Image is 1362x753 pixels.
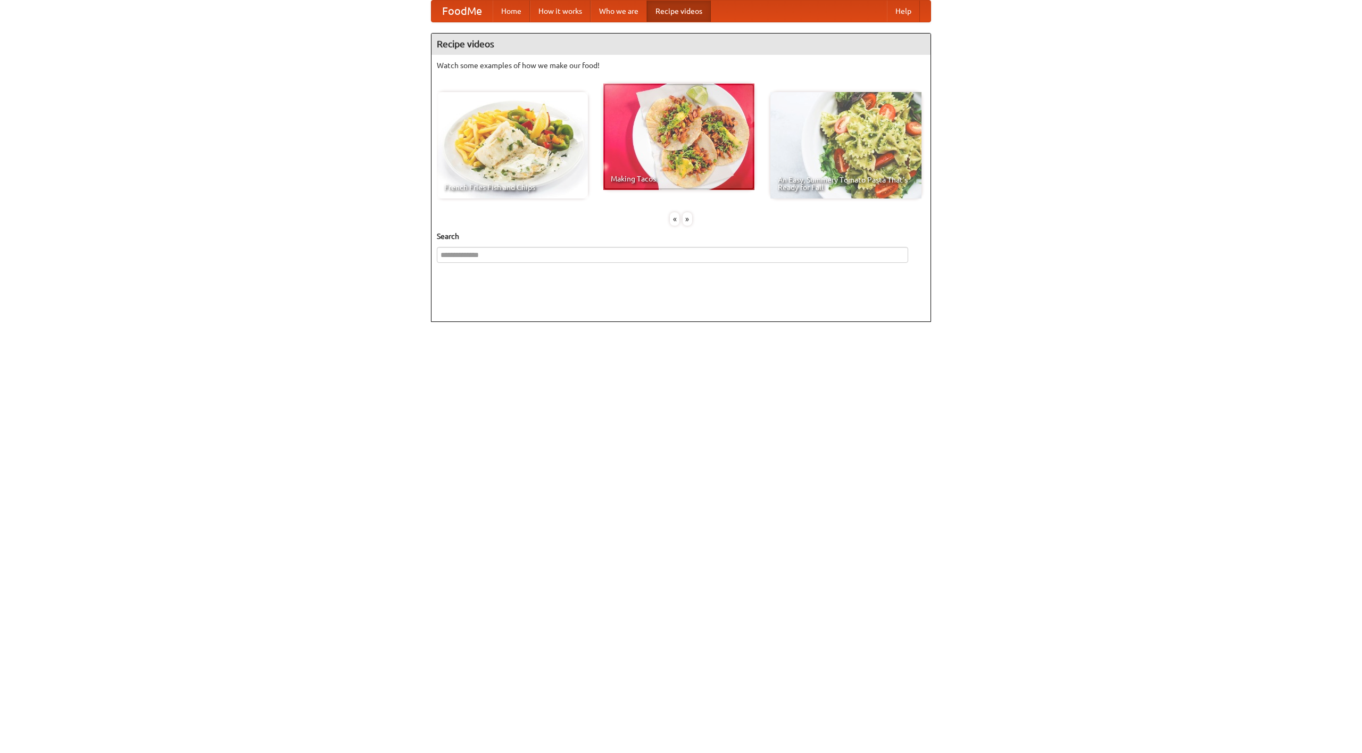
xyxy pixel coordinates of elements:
[683,212,692,226] div: »
[647,1,711,22] a: Recipe videos
[437,92,588,198] a: French Fries Fish and Chips
[770,92,921,198] a: An Easy, Summery Tomato Pasta That's Ready for Fall
[611,175,747,183] span: Making Tacos
[670,212,679,226] div: «
[887,1,920,22] a: Help
[603,84,754,190] a: Making Tacos
[437,231,925,242] h5: Search
[493,1,530,22] a: Home
[444,184,580,191] span: French Fries Fish and Chips
[530,1,591,22] a: How it works
[591,1,647,22] a: Who we are
[431,34,931,55] h4: Recipe videos
[437,60,925,71] p: Watch some examples of how we make our food!
[778,176,914,191] span: An Easy, Summery Tomato Pasta That's Ready for Fall
[431,1,493,22] a: FoodMe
